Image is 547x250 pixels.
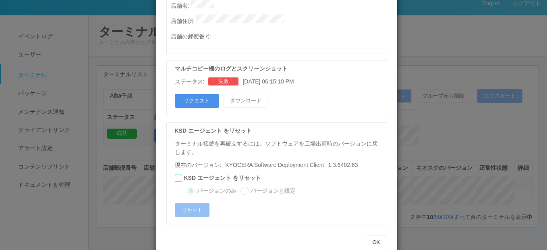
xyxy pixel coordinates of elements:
p: 現在のバージョン: [175,161,383,169]
span: KYOCERA Software Deployment Client [225,162,324,168]
span: 1.3.6402.63 [221,162,358,168]
p: 店舗の郵便番号 : [171,30,387,41]
label: KSD エージェント をリセット [184,174,261,182]
p: マルチコピー機のログとスクリーンショット [175,65,383,73]
p: 店舗住所 : [171,15,387,25]
button: OK [366,235,387,249]
label: バージョンと設定 [251,187,296,195]
p: ステータス: [175,77,205,86]
button: リセット [175,203,209,217]
button: ダウンロード [223,94,267,108]
p: KSD エージェント をリセット [175,127,383,135]
label: バージョンのみ [197,187,236,195]
button: リクエスト [175,94,219,108]
div: [DATE] 06:15:10 PM [175,77,383,86]
p: ターミナル接続を再確立するには、ソフトウェアを工場出荷時のバージョンに戻します。 [175,140,383,157]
